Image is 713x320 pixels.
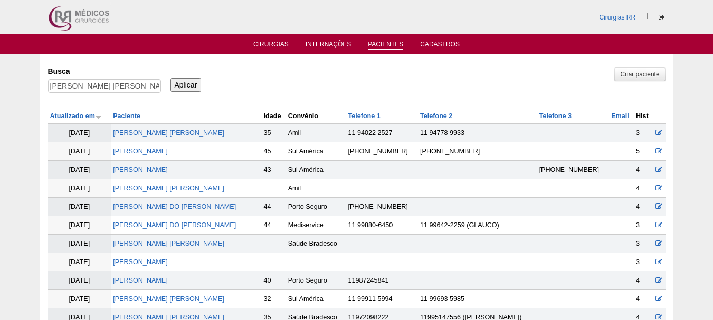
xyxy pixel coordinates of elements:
[95,113,102,120] img: ordem crescente
[113,277,168,284] a: [PERSON_NAME]
[262,161,286,179] td: 43
[48,79,161,93] input: Digite os termos que você deseja procurar.
[48,253,111,271] td: [DATE]
[286,124,346,142] td: Amil
[50,112,102,120] a: Atualizado em
[634,198,653,216] td: 4
[113,203,236,210] a: [PERSON_NAME] DO [PERSON_NAME]
[634,216,653,235] td: 3
[113,240,224,247] a: [PERSON_NAME] [PERSON_NAME]
[113,112,140,120] a: Paciente
[48,161,111,179] td: [DATE]
[286,198,346,216] td: Porto Seguro
[48,66,161,76] label: Busca
[262,216,286,235] td: 44
[48,198,111,216] td: [DATE]
[48,179,111,198] td: [DATE]
[262,290,286,308] td: 32
[346,290,418,308] td: 11 99911 5994
[346,124,418,142] td: 11 94022 2527
[634,253,653,271] td: 3
[614,67,665,81] a: Criar paciente
[286,142,346,161] td: Sul América
[286,290,346,308] td: Sul América
[113,166,168,173] a: [PERSON_NAME]
[346,142,418,161] td: [PHONE_NUMBER]
[113,221,236,229] a: [PERSON_NAME] DO [PERSON_NAME]
[48,216,111,235] td: [DATE]
[286,271,346,290] td: Porto Seguro
[262,124,286,142] td: 35
[113,185,224,192] a: [PERSON_NAME] [PERSON_NAME]
[113,295,224,303] a: [PERSON_NAME] [PERSON_NAME]
[659,14,664,21] i: Sair
[48,235,111,253] td: [DATE]
[611,112,629,120] a: Email
[418,142,537,161] td: [PHONE_NUMBER]
[634,179,653,198] td: 4
[262,198,286,216] td: 44
[170,78,202,92] input: Aplicar
[368,41,403,50] a: Pacientes
[634,109,653,124] th: Hist
[113,129,224,137] a: [PERSON_NAME] [PERSON_NAME]
[418,124,537,142] td: 11 94778 9933
[418,290,537,308] td: 11 99693 5985
[262,109,286,124] th: Idade
[253,41,289,51] a: Cirurgias
[634,271,653,290] td: 4
[48,124,111,142] td: [DATE]
[48,271,111,290] td: [DATE]
[348,112,380,120] a: Telefone 1
[262,271,286,290] td: 40
[48,290,111,308] td: [DATE]
[346,216,418,235] td: 11 99880-6450
[537,161,610,179] td: [PHONE_NUMBER]
[346,198,418,216] td: [PHONE_NUMBER]
[634,290,653,308] td: 4
[286,216,346,235] td: Mediservice
[634,235,653,253] td: 3
[113,258,168,266] a: [PERSON_NAME]
[48,142,111,161] td: [DATE]
[286,235,346,253] td: Saúde Bradesco
[286,179,346,198] td: Amil
[113,148,168,155] a: [PERSON_NAME]
[418,216,537,235] td: 11 99642-2259 (GLAUCO)
[634,124,653,142] td: 3
[634,142,653,161] td: 5
[420,112,452,120] a: Telefone 2
[599,14,635,21] a: Cirurgias RR
[286,161,346,179] td: Sul América
[262,142,286,161] td: 45
[346,271,418,290] td: 11987245841
[420,41,460,51] a: Cadastros
[539,112,572,120] a: Telefone 3
[306,41,351,51] a: Internações
[634,161,653,179] td: 4
[286,109,346,124] th: Convênio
